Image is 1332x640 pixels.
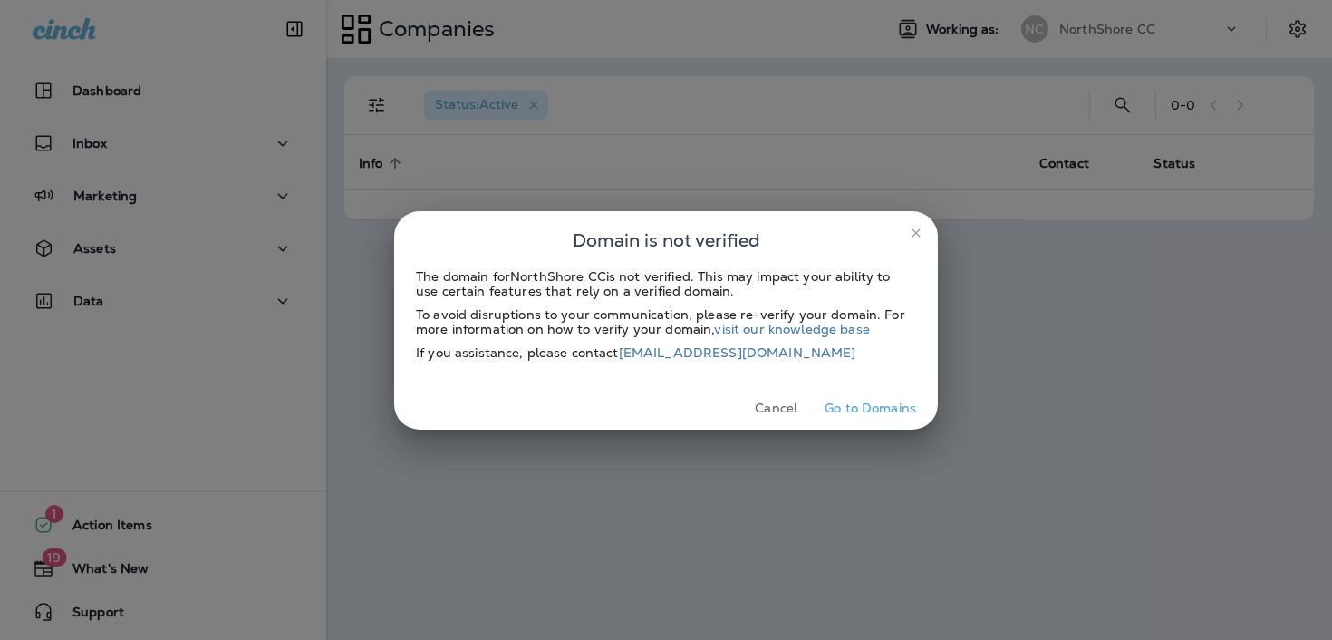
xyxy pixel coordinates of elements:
span: Domain is not verified [573,226,760,255]
div: If you assistance, please contact [416,345,916,360]
div: To avoid disruptions to your communication, please re-verify your domain. For more information on... [416,307,916,336]
button: close [902,218,931,247]
a: [EMAIL_ADDRESS][DOMAIN_NAME] [619,344,856,361]
button: Cancel [742,394,810,422]
div: The domain for NorthShore CC is not verified. This may impact your ability to use certain feature... [416,269,916,298]
a: visit our knowledge base [714,321,869,337]
button: Go to Domains [817,394,923,422]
